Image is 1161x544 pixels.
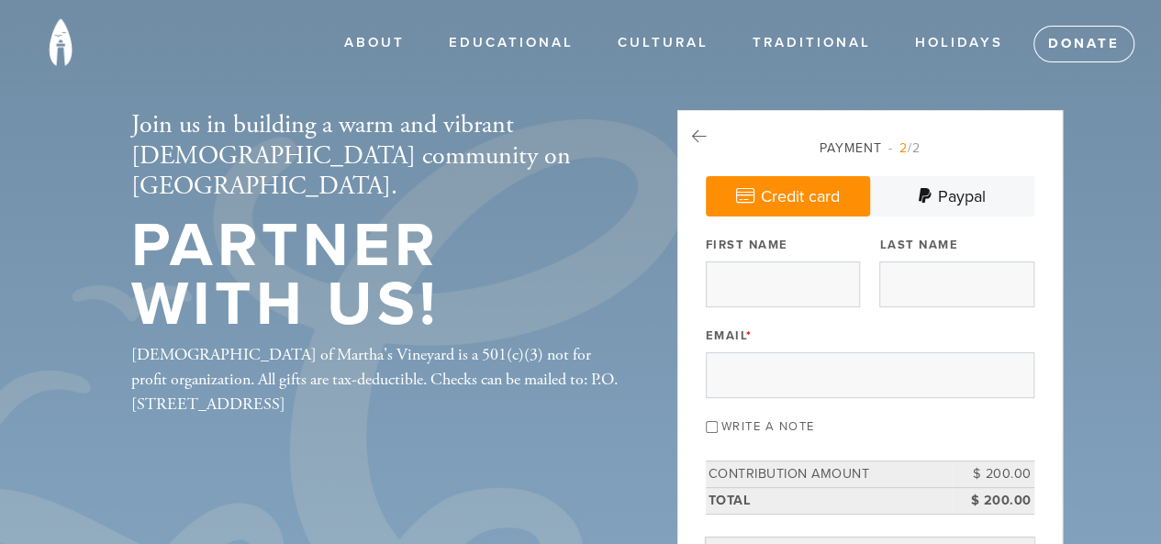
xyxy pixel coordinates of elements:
[706,487,952,514] td: Total
[879,237,958,253] label: Last Name
[706,461,952,488] td: Contribution Amount
[706,176,870,216] a: Credit card
[435,26,587,61] a: Educational
[952,461,1034,488] td: $ 200.00
[870,176,1034,216] a: Paypal
[952,487,1034,514] td: $ 200.00
[739,26,885,61] a: Traditional
[131,110,618,203] h2: Join us in building a warm and vibrant [DEMOGRAPHIC_DATA] community on [GEOGRAPHIC_DATA].
[1033,26,1134,62] a: Donate
[330,26,419,61] a: ABOUT
[604,26,722,61] a: Cultural
[888,140,921,156] span: /2
[746,328,753,343] span: This field is required.
[28,9,94,75] img: Chabad-on-the-Vineyard---Flame-ICON.png
[901,26,1017,61] a: Holidays
[899,140,908,156] span: 2
[706,237,788,253] label: First Name
[131,342,618,416] div: [DEMOGRAPHIC_DATA] of Martha's Vineyard is a 501(c)(3) not for profit organization. All gifts are...
[131,216,618,335] h1: Partner with us!
[721,419,815,434] label: Write a note
[706,139,1034,158] div: Payment
[706,328,753,344] label: Email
